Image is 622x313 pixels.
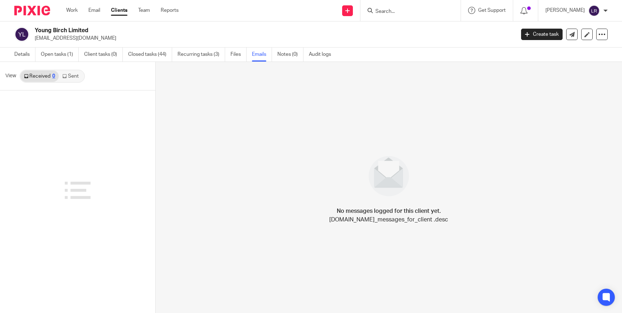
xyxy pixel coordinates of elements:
h2: Young Birch Limited [35,27,415,34]
a: Open tasks (1) [41,48,79,62]
a: Email [88,7,100,14]
a: Files [230,48,247,62]
a: Clients [111,7,127,14]
a: Work [66,7,78,14]
a: Team [138,7,150,14]
div: 0 [52,74,55,79]
a: Audit logs [309,48,336,62]
a: Client tasks (0) [84,48,123,62]
img: svg%3E [14,27,29,42]
a: Closed tasks (44) [128,48,172,62]
p: [DOMAIN_NAME]_messages_for_client .desc [329,215,448,224]
a: Notes (0) [277,48,303,62]
a: Received0 [20,70,59,82]
a: Details [14,48,35,62]
img: Pixie [14,6,50,15]
span: View [5,72,16,80]
input: Search [375,9,439,15]
a: Recurring tasks (3) [178,48,225,62]
h4: No messages logged for this client yet. [337,207,441,215]
a: Reports [161,7,179,14]
img: image [364,151,414,201]
p: [PERSON_NAME] [545,7,585,14]
a: Sent [59,70,84,82]
a: Create task [521,29,563,40]
p: [EMAIL_ADDRESS][DOMAIN_NAME] [35,35,510,42]
span: Get Support [478,8,506,13]
a: Emails [252,48,272,62]
img: svg%3E [588,5,600,16]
